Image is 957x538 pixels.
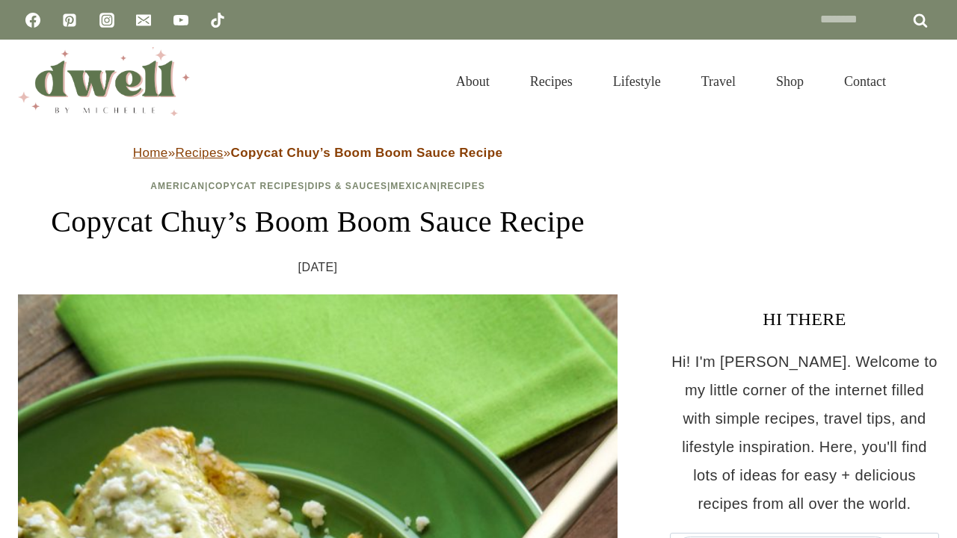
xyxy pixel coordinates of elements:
a: Recipes [440,181,485,191]
time: [DATE] [298,256,338,279]
a: Lifestyle [593,55,681,108]
strong: Copycat Chuy’s Boom Boom Sauce Recipe [231,146,503,160]
a: Pinterest [55,5,84,35]
a: Shop [756,55,824,108]
h1: Copycat Chuy’s Boom Boom Sauce Recipe [18,200,618,244]
a: Recipes [176,146,224,160]
span: » » [133,146,503,160]
a: Home [133,146,168,160]
a: YouTube [166,5,196,35]
span: | | | | [150,181,484,191]
a: Email [129,5,159,35]
a: TikTok [203,5,233,35]
nav: Primary Navigation [436,55,906,108]
a: Copycat Recipes [208,181,304,191]
a: Recipes [510,55,593,108]
a: About [436,55,510,108]
a: Facebook [18,5,48,35]
h3: HI THERE [670,306,939,333]
a: Instagram [92,5,122,35]
a: Contact [824,55,906,108]
a: American [150,181,205,191]
a: Travel [681,55,756,108]
img: DWELL by michelle [18,47,190,116]
a: Dips & Sauces [308,181,387,191]
button: View Search Form [914,69,939,94]
a: Mexican [390,181,437,191]
p: Hi! I'm [PERSON_NAME]. Welcome to my little corner of the internet filled with simple recipes, tr... [670,347,939,518]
